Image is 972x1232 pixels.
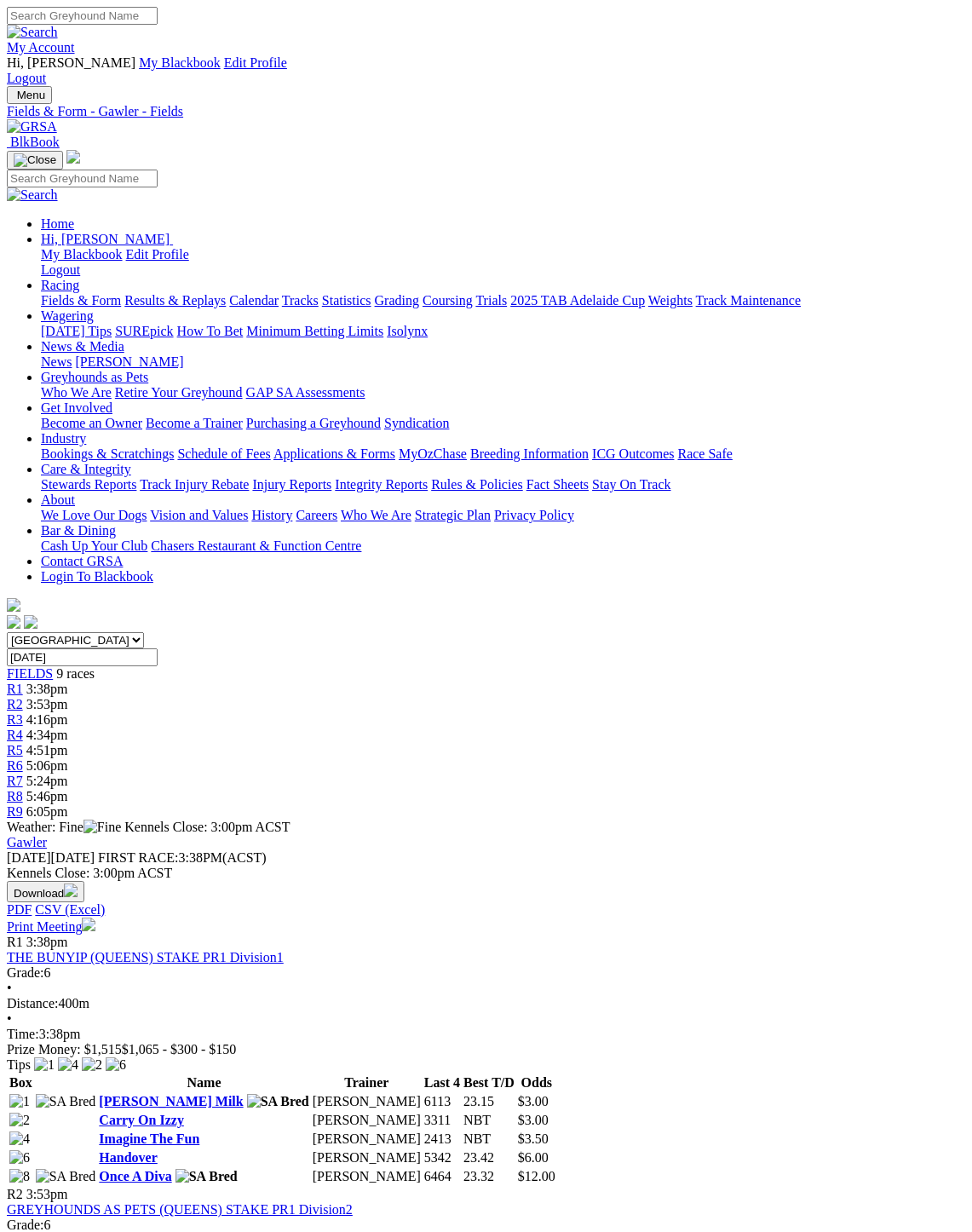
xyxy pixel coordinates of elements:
[139,55,221,70] a: My Blackbook
[126,247,189,262] a: Edit Profile
[696,293,801,308] a: Track Maintenance
[7,682,23,696] a: R1
[7,866,965,881] div: Kennels Close: 3:00pm ACST
[312,1168,422,1185] td: [PERSON_NAME]
[10,135,60,149] span: BlkBook
[26,758,68,773] span: 5:06pm
[677,446,732,461] a: Race Safe
[322,293,371,308] a: Statistics
[7,935,23,949] span: R1
[41,216,74,231] a: Home
[26,774,68,788] span: 5:24pm
[252,477,331,492] a: Injury Reports
[41,247,123,262] a: My Blackbook
[375,293,419,308] a: Grading
[150,508,248,522] a: Vision and Values
[41,262,80,277] a: Logout
[247,1094,309,1109] img: SA Bred
[7,728,23,742] a: R4
[41,431,86,446] a: Industry
[7,996,965,1011] div: 400m
[7,615,20,629] img: facebook.svg
[26,728,68,742] span: 4:34pm
[41,538,965,554] div: Bar & Dining
[312,1093,422,1110] td: [PERSON_NAME]
[115,324,173,338] a: SUREpick
[41,293,965,308] div: Racing
[35,902,105,917] a: CSV (Excel)
[175,1169,238,1184] img: SA Bred
[341,508,411,522] a: Who We Are
[7,804,23,819] a: R9
[526,477,589,492] a: Fact Sheets
[7,789,23,803] a: R8
[99,1113,184,1127] a: Carry On Izzy
[7,712,23,727] a: R3
[7,743,23,757] a: R5
[423,1168,461,1185] td: 6464
[36,1169,96,1184] img: SA Bred
[7,71,46,85] a: Logout
[312,1112,422,1129] td: [PERSON_NAME]
[387,324,428,338] a: Isolynx
[26,1187,68,1201] span: 3:53pm
[7,1027,965,1042] div: 3:38pm
[517,1074,556,1091] th: Odds
[26,743,68,757] span: 4:51pm
[399,446,467,461] a: MyOzChase
[64,884,78,897] img: download.svg
[7,55,135,70] span: Hi, [PERSON_NAME]
[463,1149,515,1166] td: 23.42
[56,666,95,681] span: 9 races
[7,1202,353,1217] a: GREYHOUNDS AS PETS (QUEENS) STAKE PR1 Division2
[518,1150,549,1165] span: $6.00
[7,666,53,681] a: FIELDS
[335,477,428,492] a: Integrity Reports
[431,477,523,492] a: Rules & Policies
[75,354,183,369] a: [PERSON_NAME]
[26,935,68,949] span: 3:38pm
[26,712,68,727] span: 4:16pm
[312,1149,422,1166] td: [PERSON_NAME]
[7,965,44,980] span: Grade:
[463,1112,515,1129] td: NBT
[41,247,965,278] div: Hi, [PERSON_NAME]
[41,232,170,246] span: Hi, [PERSON_NAME]
[592,477,670,492] a: Stay On Track
[99,1094,243,1108] a: [PERSON_NAME] Milk
[82,1057,102,1073] img: 2
[423,293,473,308] a: Coursing
[41,416,965,431] div: Get Involved
[41,508,147,522] a: We Love Our Dogs
[7,850,95,865] span: [DATE]
[7,758,23,773] span: R6
[177,446,270,461] a: Schedule of Fees
[9,1113,30,1128] img: 2
[7,187,58,203] img: Search
[7,135,60,149] a: BlkBook
[423,1074,461,1091] th: Last 4
[26,697,68,711] span: 3:53pm
[41,523,116,538] a: Bar & Dining
[384,416,449,430] a: Syndication
[518,1169,555,1183] span: $12.00
[7,881,84,902] button: Download
[7,835,47,849] a: Gawler
[9,1150,30,1166] img: 6
[14,153,56,167] img: Close
[7,981,12,995] span: •
[151,538,361,553] a: Chasers Restaurant & Function Centre
[246,416,381,430] a: Purchasing a Greyhound
[41,293,121,308] a: Fields & Form
[296,508,337,522] a: Careers
[83,820,121,835] img: Fine
[251,508,292,522] a: History
[7,1042,965,1057] div: Prize Money: $1,515
[41,492,75,507] a: About
[518,1131,549,1146] span: $3.50
[7,86,52,104] button: Toggle navigation
[7,1057,31,1072] span: Tips
[7,119,57,135] img: GRSA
